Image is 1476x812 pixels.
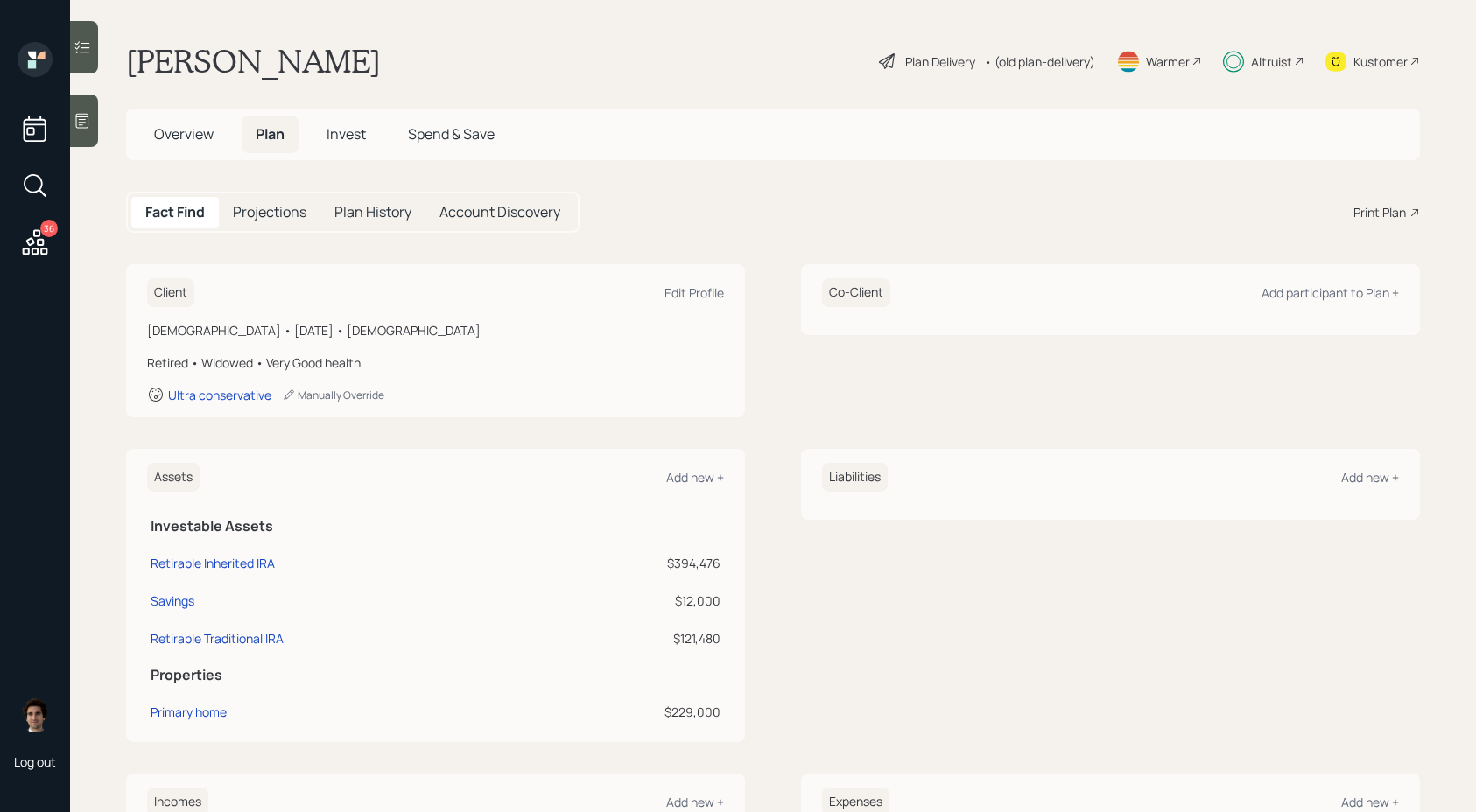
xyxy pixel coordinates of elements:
[151,629,284,647] div: Retirable Traditional IRA
[905,52,975,71] div: Plan Delivery
[151,703,227,721] div: Primary home
[147,321,724,339] div: [DEMOGRAPHIC_DATA] • [DATE] • [DEMOGRAPHIC_DATA]
[334,204,411,220] h5: Plan History
[984,52,1095,71] div: • (old plan-delivery)
[666,794,724,810] div: Add new +
[1341,469,1399,486] div: Add new +
[233,204,306,220] h5: Projections
[1353,52,1408,71] div: Kustomer
[439,204,560,220] h5: Account Discovery
[151,518,720,535] h5: Investable Assets
[18,697,53,732] img: harrison-schaefer-headshot-2.png
[154,124,214,143] span: Overview
[1353,203,1406,221] div: Print Plan
[664,284,724,301] div: Edit Profile
[147,353,724,372] div: Retired • Widowed • Very Good health
[1146,52,1190,71] div: Warmer
[822,278,890,307] h6: Co-Client
[822,463,888,492] h6: Liabilities
[1341,794,1399,810] div: Add new +
[40,220,58,237] div: 36
[1262,284,1399,301] div: Add participant to Plan +
[1251,52,1292,71] div: Altruist
[151,667,720,683] h5: Properties
[14,753,56,770] div: Log out
[548,554,720,572] div: $394,476
[151,554,275,572] div: Retirable Inherited IRA
[666,469,724,486] div: Add new +
[147,278,194,307] h6: Client
[408,124,495,143] span: Spend & Save
[256,124,285,143] span: Plan
[168,387,271,403] div: Ultra conservative
[282,388,384,402] div: Manually Override
[147,463,200,492] h6: Assets
[151,591,194,610] div: Savings
[548,703,720,721] div: $229,000
[548,591,720,610] div: $12,000
[145,204,205,220] h5: Fact Find
[126,42,381,80] h1: [PERSON_NAME]
[327,124,366,143] span: Invest
[548,629,720,647] div: $121,480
